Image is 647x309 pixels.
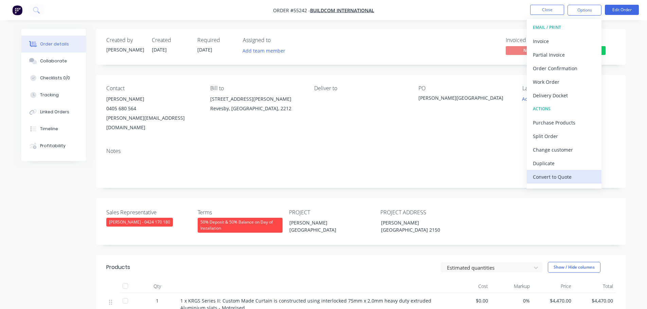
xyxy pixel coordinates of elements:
[106,94,199,132] div: [PERSON_NAME]0405 680 564[PERSON_NAME][EMAIL_ADDRESS][DOMAIN_NAME]
[533,91,595,100] div: Delivery Docket
[533,50,595,60] div: Partial Invoice
[210,104,303,113] div: Revesby, [GEOGRAPHIC_DATA], 2212
[449,279,491,293] div: Cost
[210,94,303,104] div: [STREET_ADDRESS][PERSON_NAME]
[21,70,86,86] button: Checklists 0/0
[533,23,595,32] div: EMAIL / PRINT
[243,37,311,43] div: Assigned to
[533,118,595,128] div: Purchase Products
[40,58,67,64] div: Collaborate
[21,120,86,137] button: Timeline
[577,297,613,304] span: $4,470.00
[40,41,69,47] div: Order details
[568,5,601,16] button: Options
[533,77,595,87] div: Work Order
[533,36,595,46] div: Invoice
[40,143,66,149] div: Profitability
[310,7,374,14] a: Buildcom International
[210,85,303,92] div: Bill to
[210,94,303,116] div: [STREET_ADDRESS][PERSON_NAME]Revesby, [GEOGRAPHIC_DATA], 2212
[314,85,407,92] div: Deliver to
[40,75,70,81] div: Checklists 0/0
[40,92,59,98] div: Tracking
[40,109,69,115] div: Linked Orders
[152,37,189,43] div: Created
[452,297,488,304] span: $0.00
[137,279,178,293] div: Qty
[106,104,199,113] div: 0405 680 564
[574,279,616,293] div: Total
[284,218,369,235] div: [PERSON_NAME][GEOGRAPHIC_DATA]
[197,37,235,43] div: Required
[491,279,533,293] div: Markup
[273,7,310,14] span: Order #55242 -
[21,36,86,53] button: Order details
[548,262,600,273] button: Show / Hide columns
[506,46,546,55] span: No
[156,297,159,304] span: 1
[197,46,212,53] span: [DATE]
[239,46,289,55] button: Add team member
[106,37,144,43] div: Created by
[533,63,595,73] div: Order Confirmation
[106,263,130,271] div: Products
[106,208,191,216] label: Sales Representative
[21,137,86,154] button: Profitability
[243,46,289,55] button: Add team member
[12,5,22,15] img: Factory
[198,208,283,216] label: Terms
[533,279,574,293] div: Price
[533,145,595,155] div: Change customer
[21,86,86,103] button: Tracking
[106,46,144,53] div: [PERSON_NAME]
[106,85,199,92] div: Contact
[21,53,86,70] button: Collaborate
[522,85,615,92] div: Labels
[380,208,465,216] label: PROJECT ADDRESS
[418,94,503,104] div: [PERSON_NAME][GEOGRAPHIC_DATA]
[106,113,199,132] div: [PERSON_NAME][EMAIL_ADDRESS][DOMAIN_NAME]
[533,104,595,113] div: ACTIONS
[506,37,557,43] div: Invoiced
[106,94,199,104] div: [PERSON_NAME]
[40,126,58,132] div: Timeline
[533,131,595,141] div: Split Order
[106,148,616,154] div: Notes
[21,103,86,120] button: Linked Orders
[106,218,173,227] div: [PERSON_NAME] - 0424 170 180
[289,208,374,216] label: PROJECT
[533,186,595,195] div: Archive
[535,297,572,304] span: $4,470.00
[376,218,461,235] div: [PERSON_NAME][GEOGRAPHIC_DATA] 2150
[493,297,530,304] span: 0%
[533,158,595,168] div: Duplicate
[418,85,511,92] div: PO
[605,5,639,15] button: Edit Order
[198,218,283,233] div: 50% Deposit & 50% Balance on Day of Installation
[152,46,167,53] span: [DATE]
[530,5,564,15] button: Close
[533,172,595,182] div: Convert to Quote
[519,94,550,103] button: Add labels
